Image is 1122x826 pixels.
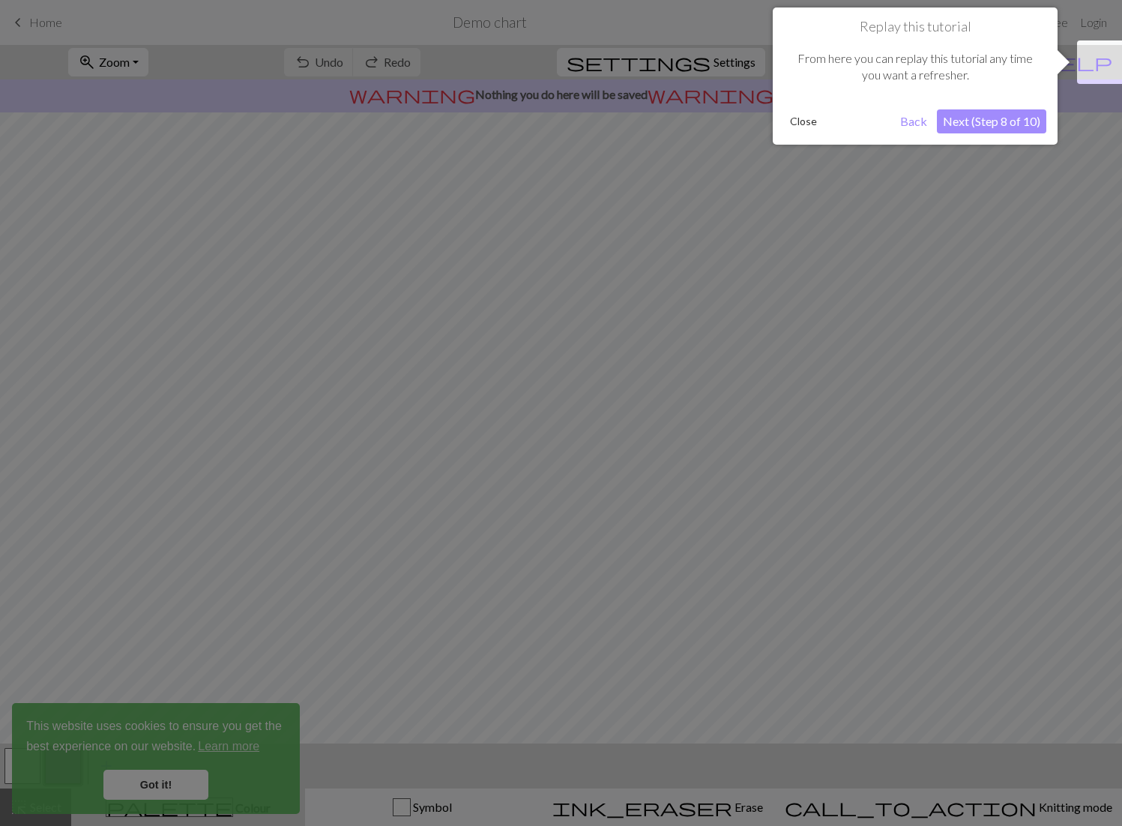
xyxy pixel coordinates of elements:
div: Replay this tutorial [773,7,1058,145]
button: Close [784,110,823,133]
button: Next (Step 8 of 10) [937,109,1046,133]
div: From here you can replay this tutorial any time you want a refresher. [784,35,1046,99]
h1: Replay this tutorial [784,19,1046,35]
button: Back [894,109,933,133]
